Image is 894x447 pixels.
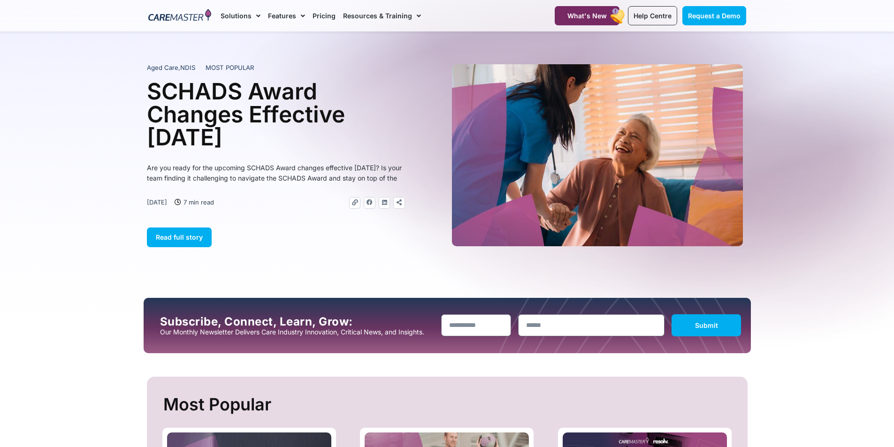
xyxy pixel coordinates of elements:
[148,9,212,23] img: CareMaster Logo
[147,198,167,206] time: [DATE]
[160,328,434,336] p: Our Monthly Newsletter Delivers Care Industry Innovation, Critical News, and Insights.
[147,227,212,247] a: Read full story
[695,321,718,329] span: Submit
[452,64,743,246] img: A heartwarming moment where a support worker in a blue uniform, with a stethoscope draped over he...
[555,6,619,25] a: What's New
[147,64,178,71] span: Aged Care
[147,80,405,149] h1: SCHADS Award Changes Effective [DATE]
[672,314,741,336] button: Submit
[181,197,214,207] span: 7 min read
[682,6,746,25] a: Request a Demo
[206,63,254,73] span: MOST POPULAR
[160,315,434,328] h2: Subscribe, Connect, Learn, Grow:
[156,233,203,241] span: Read full story
[688,12,741,20] span: Request a Demo
[163,391,734,418] h2: Most Popular
[628,6,677,25] a: Help Centre
[180,64,195,71] span: NDIS
[147,64,195,71] span: ,
[147,163,405,183] p: Are you ready for the upcoming SCHADS Award changes effective [DATE]? Is your team finding it cha...
[441,314,741,341] form: New Form
[634,12,672,20] span: Help Centre
[567,12,607,20] span: What's New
